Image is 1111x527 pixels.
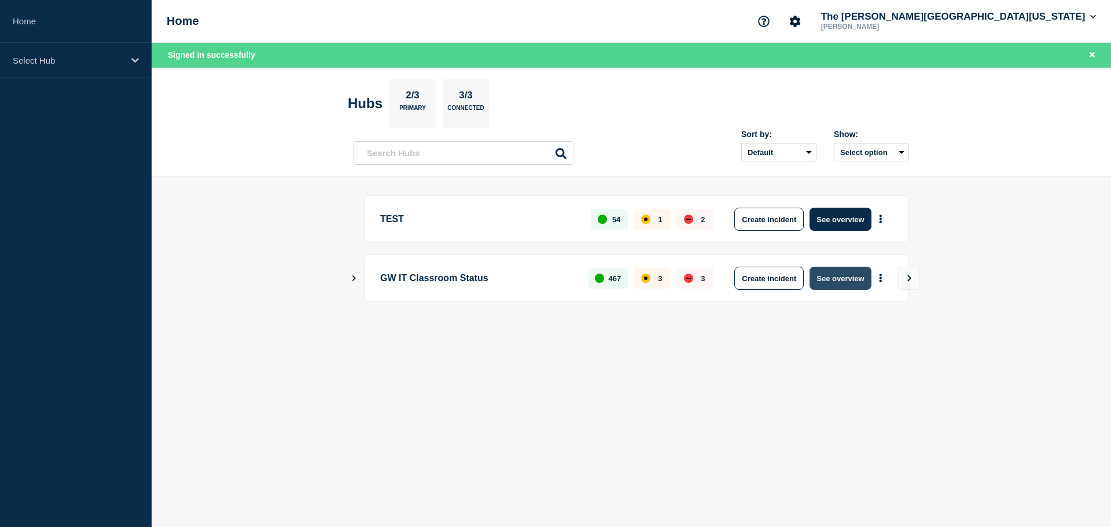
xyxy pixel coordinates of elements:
[897,267,920,290] button: View
[167,14,199,28] h1: Home
[658,215,662,224] p: 1
[595,274,604,283] div: up
[752,9,776,34] button: Support
[810,267,871,290] button: See overview
[348,95,382,112] h2: Hubs
[609,274,621,283] p: 467
[13,56,124,65] p: Select Hub
[658,274,662,283] p: 3
[741,130,816,139] div: Sort by:
[1085,49,1099,62] button: Close banner
[734,267,804,290] button: Create incident
[641,274,650,283] div: affected
[168,50,255,60] span: Signed in successfully
[684,215,693,224] div: down
[873,209,888,230] button: More actions
[380,267,575,290] p: GW IT Classroom Status
[701,274,705,283] p: 3
[684,274,693,283] div: down
[380,208,577,231] p: TEST
[834,143,909,161] button: Select option
[402,90,424,105] p: 2/3
[351,274,357,283] button: Show Connected Hubs
[783,9,807,34] button: Account settings
[819,11,1098,23] button: The [PERSON_NAME][GEOGRAPHIC_DATA][US_STATE]
[354,141,573,165] input: Search Hubs
[641,215,650,224] div: affected
[447,105,484,117] p: Connected
[399,105,426,117] p: Primary
[701,215,705,224] p: 2
[834,130,909,139] div: Show:
[741,143,816,161] select: Sort by
[873,268,888,289] button: More actions
[598,215,607,224] div: up
[612,215,620,224] p: 54
[455,90,477,105] p: 3/3
[819,23,939,31] p: [PERSON_NAME]
[810,208,871,231] button: See overview
[734,208,804,231] button: Create incident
